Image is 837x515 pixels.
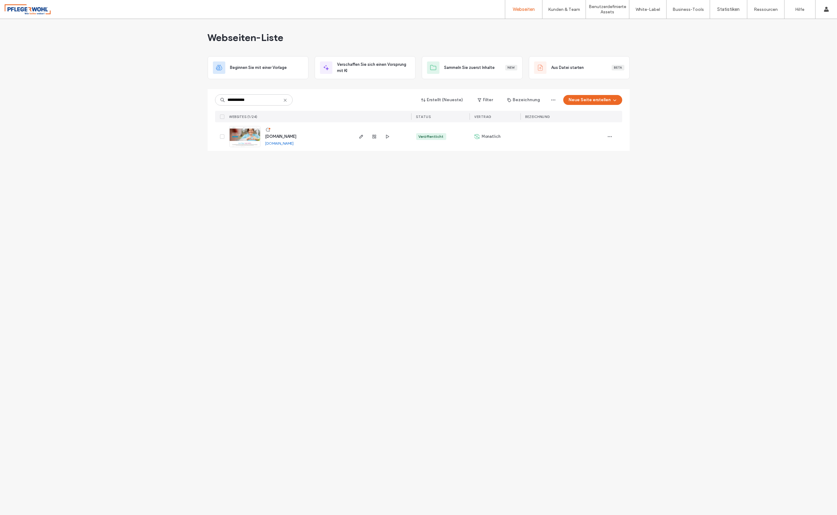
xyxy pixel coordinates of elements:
[208,31,284,44] span: Webseiten-Liste
[208,56,308,79] div: Beginnen Sie mit einer Vorlage
[315,56,416,79] div: Verschaffen Sie sich einen Vorsprung mit KI
[265,141,294,146] a: [DOMAIN_NAME]
[482,133,501,140] span: Monatlich
[416,115,431,119] span: STATUS
[795,7,805,12] label: Hilfe
[337,61,410,74] span: Verschaffen Sie sich einen Vorsprung mit KI
[502,95,546,105] button: Bezeichnung
[265,134,297,139] a: [DOMAIN_NAME]
[673,7,704,12] label: Business-Tools
[419,134,444,139] div: Veröffentlicht
[563,95,622,105] button: Neue Seite erstellen
[754,7,778,12] label: Ressourcen
[586,4,629,15] label: Benutzerdefinierte Assets
[416,95,469,105] button: Erstellt (Neueste)
[14,4,27,10] span: Hilfe
[505,65,517,70] div: New
[551,65,584,71] span: Aus Datei starten
[636,7,660,12] label: White-Label
[471,95,499,105] button: Filter
[529,56,630,79] div: Aus Datei startenBeta
[513,7,535,12] label: Webseiten
[548,7,580,12] label: Kunden & Team
[612,65,624,70] div: Beta
[229,115,258,119] span: WEBSITES (1/24)
[422,56,523,79] div: Sammeln Sie zuerst InhalteNew
[444,65,495,71] span: Sammeln Sie zuerst Inhalte
[525,115,551,119] span: BEZEICHNUNG
[475,115,492,119] span: Vertrag
[230,65,287,71] span: Beginnen Sie mit einer Vorlage
[718,7,740,12] label: Statistiken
